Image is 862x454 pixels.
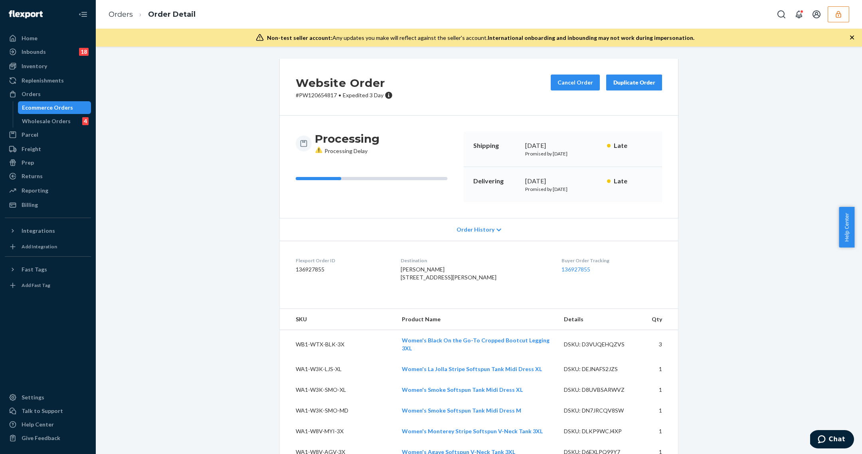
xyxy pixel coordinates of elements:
dd: 136927855 [296,265,388,273]
div: Inventory [22,62,47,70]
th: Qty [645,309,678,330]
div: [DATE] [525,177,601,186]
dt: Destination [401,257,549,264]
span: Expedited 3 Day [343,92,384,98]
div: DSKU: D3VUQEHQZVS [564,340,639,348]
button: Cancel Order [551,75,600,90]
td: 3 [645,330,678,359]
div: DSKU: DLKP9WCJ4XP [564,427,639,435]
div: Inbounds [22,48,46,56]
div: Talk to Support [22,407,63,415]
ol: breadcrumbs [102,3,202,26]
dt: Flexport Order ID [296,257,388,264]
div: Parcel [22,131,38,139]
a: Order Detail [148,10,196,19]
span: Non-test seller account: [267,34,332,41]
a: Freight [5,143,91,155]
div: Orders [22,90,41,98]
div: Prep [22,159,34,167]
a: Returns [5,170,91,183]
div: Fast Tags [22,265,47,273]
a: Ecommerce Orders [18,101,91,114]
th: Product Name [395,309,558,330]
span: International onboarding and inbounding may not work during impersonation. [488,34,694,41]
a: Women's Monterey Stripe Softspun V-Neck Tank 3XL [402,428,543,434]
div: Home [22,34,38,42]
p: Shipping [473,141,519,150]
span: Order History [457,226,494,234]
div: Freight [22,145,41,153]
p: Late [614,177,652,186]
div: 18 [79,48,89,56]
td: 1 [645,421,678,442]
div: [DATE] [525,141,601,150]
div: 4 [82,117,89,125]
a: Parcel [5,128,91,141]
div: DSKU: DN7JRCQV8SW [564,407,639,415]
img: Flexport logo [9,10,43,18]
p: Promised by [DATE] [525,150,601,157]
a: Billing [5,199,91,211]
span: • [338,92,341,98]
td: WB1-WTX-BLK-3X [280,330,395,359]
div: Duplicate Order [613,79,655,86]
iframe: Opens a widget where you can chat to one of our agents [810,430,854,450]
div: Returns [22,172,43,180]
a: Women's Black On the Go-To Cropped Bootcut Legging 3XL [402,337,550,352]
a: Help Center [5,418,91,431]
div: Billing [22,201,38,209]
td: WA1-W8V-MYI-3X [280,421,395,442]
button: Integrations [5,224,91,237]
dt: Buyer Order Tracking [561,257,662,264]
td: WA1-W3K-SMO-MD [280,400,395,421]
button: Open Search Box [773,6,789,22]
button: Help Center [839,207,854,248]
a: Inventory [5,60,91,73]
button: Talk to Support [5,405,91,417]
h3: Processing [315,132,380,146]
a: Orders [5,88,91,100]
button: Duplicate Order [606,75,662,90]
a: Settings [5,391,91,404]
a: Add Fast Tag [5,279,91,292]
div: DSKU: D8UVBSARWVZ [564,386,639,394]
th: SKU [280,309,395,330]
span: Processing Delay [315,147,368,154]
a: Replenishments [5,74,91,87]
div: Settings [22,393,44,401]
button: Open account menu [809,6,824,22]
div: Integrations [22,227,55,235]
button: Open notifications [791,6,807,22]
a: Orders [109,10,133,19]
div: Add Fast Tag [22,282,50,289]
td: 1 [645,359,678,379]
h2: Website Order [296,75,393,91]
p: Delivering [473,177,519,186]
a: Inbounds18 [5,45,91,58]
a: Add Integration [5,240,91,253]
div: Help Center [22,421,54,428]
a: Women's La Jolla Stripe Softspun Tank Midi Dress XL [402,366,542,372]
div: Add Integration [22,243,57,250]
a: Reporting [5,184,91,197]
button: Fast Tags [5,263,91,276]
a: Women's Smoke Softspun Tank Midi Dress XL [402,386,523,393]
a: Women's Smoke Softspun Tank Midi Dress M [402,407,521,414]
div: Wholesale Orders [22,117,71,125]
td: 1 [645,400,678,421]
div: Reporting [22,187,48,195]
td: WA1-W3K-LJS-XL [280,359,395,379]
button: Close Navigation [75,6,91,22]
a: Home [5,32,91,45]
div: Ecommerce Orders [22,104,73,112]
td: 1 [645,379,678,400]
div: Replenishments [22,77,64,85]
div: DSKU: DEJNAFS2JZS [564,365,639,373]
p: # PW120654817 [296,91,393,99]
div: Give Feedback [22,434,60,442]
a: 136927855 [561,266,590,273]
p: Promised by [DATE] [525,186,601,193]
p: Late [614,141,652,150]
